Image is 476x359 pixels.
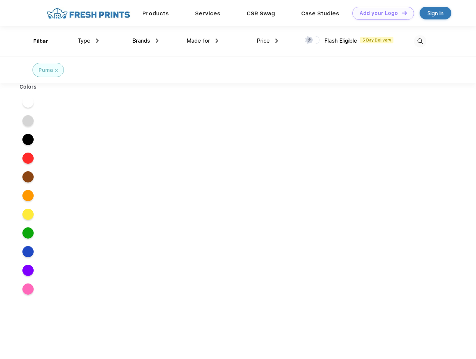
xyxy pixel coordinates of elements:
[156,39,158,43] img: dropdown.png
[414,35,426,47] img: desktop_search.svg
[402,11,407,15] img: DT
[360,37,393,43] span: 5 Day Delivery
[195,10,220,17] a: Services
[44,7,132,20] img: fo%20logo%202.webp
[359,10,398,16] div: Add your Logo
[142,10,169,17] a: Products
[14,83,43,91] div: Colors
[275,39,278,43] img: dropdown.png
[96,39,99,43] img: dropdown.png
[132,37,150,44] span: Brands
[427,9,443,18] div: Sign in
[186,37,210,44] span: Made for
[257,37,270,44] span: Price
[420,7,451,19] a: Sign in
[33,37,49,46] div: Filter
[38,66,53,74] div: Puma
[55,69,58,72] img: filter_cancel.svg
[324,37,357,44] span: Flash Eligible
[216,39,218,43] img: dropdown.png
[77,37,90,44] span: Type
[247,10,275,17] a: CSR Swag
